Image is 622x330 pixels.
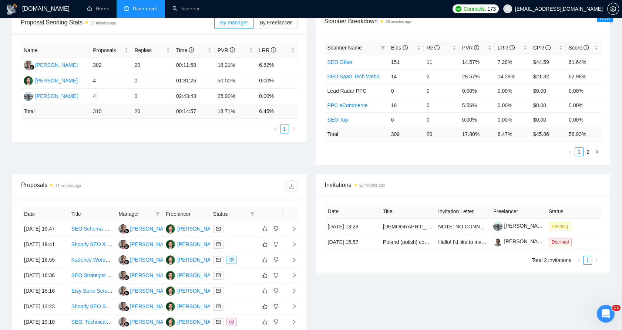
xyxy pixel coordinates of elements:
[166,256,220,262] a: MS[PERSON_NAME]
[325,204,380,219] th: Date
[289,125,298,133] button: right
[495,98,530,112] td: 0.00%
[93,46,123,54] span: Proposals
[530,84,566,98] td: $0.00
[87,6,109,12] a: homeHome
[166,225,220,231] a: MS[PERSON_NAME]
[272,255,280,264] button: dislike
[273,319,279,325] span: dislike
[90,43,131,58] th: Proposals
[600,15,610,21] span: New
[6,3,18,15] img: logo
[271,125,280,133] button: left
[272,271,280,280] button: dislike
[574,256,583,265] li: Previous Page
[173,58,215,73] td: 00:11:58
[260,302,269,311] button: like
[273,127,278,131] span: left
[68,207,116,221] th: Title
[575,148,583,156] a: 1
[215,89,256,104] td: 25.00%
[325,180,601,190] span: Invitations
[166,303,220,309] a: MS[PERSON_NAME]
[490,204,545,219] th: Freelancer
[286,180,297,192] button: download
[256,58,297,73] td: 6.62%
[566,127,601,141] td: 58.93 %
[388,127,424,141] td: 309
[166,317,175,327] img: MS
[71,257,187,263] a: Kadence WordPress Pro and SEO Expert Needed
[124,306,129,311] img: gigradar-bm.png
[273,272,279,278] span: dislike
[262,319,268,325] span: like
[505,6,510,11] span: user
[130,302,172,310] div: [PERSON_NAME]
[424,127,459,141] td: 20
[327,74,380,79] a: SEO SaaS Tech Web3
[532,256,571,265] li: Total 2 invitations
[166,288,220,293] a: MS[PERSON_NAME]
[118,317,128,327] img: WW
[495,69,530,84] td: 14.29%
[118,210,152,218] span: Manager
[24,92,33,101] img: YM
[236,3,250,16] div: Close
[222,3,236,17] button: Collapse window
[256,73,297,89] td: 0.00%
[98,254,118,268] span: disappointed reaction
[90,58,131,73] td: 302
[102,254,113,268] span: 😞
[379,42,387,53] span: filter
[568,150,572,154] span: left
[173,104,215,119] td: 00:14:57
[260,255,269,264] button: like
[71,241,186,247] a: Shopify SEO & Schema Expert for AI Optimization
[218,47,235,53] span: PVR
[56,184,81,188] time: 11 minutes ago
[124,228,129,234] img: gigradar-bm.png
[380,219,435,234] td: Native Speakers of Polish – Talent Bench for Future Managed Services Recording Projects
[216,227,221,231] span: mail
[530,55,566,69] td: $44.59
[576,258,581,263] span: left
[124,259,129,265] img: gigradar-bm.png
[130,225,172,233] div: [PERSON_NAME]
[130,240,172,248] div: [PERSON_NAME]
[427,45,440,51] span: Re
[459,69,495,84] td: 28.57%
[549,238,572,246] span: Declined
[584,147,592,156] li: 2
[24,76,33,85] img: MS
[607,6,619,12] a: setting
[177,256,220,264] div: [PERSON_NAME]
[424,69,459,84] td: 2
[325,127,388,141] td: Total
[459,127,495,141] td: 17.80 %
[24,62,78,68] a: WW[PERSON_NAME]
[166,302,175,311] img: MS
[286,242,297,247] span: right
[118,224,128,234] img: WW
[388,55,424,69] td: 151
[35,61,78,69] div: [PERSON_NAME]
[131,43,173,58] th: Replies
[612,305,621,311] span: 11
[5,3,19,17] button: go back
[533,45,551,51] span: CPR
[459,112,495,127] td: 0.00%
[118,241,172,247] a: WW[PERSON_NAME]
[495,84,530,98] td: 0.00%
[118,271,128,280] img: WW
[388,84,424,98] td: 0
[177,240,220,248] div: [PERSON_NAME]
[566,69,601,84] td: 62.98%
[216,242,221,246] span: mail
[24,61,33,70] img: WW
[325,234,380,250] td: [DATE] 15:57
[327,59,353,65] a: SEO Other
[130,271,172,279] div: [PERSON_NAME]
[327,45,362,51] span: Scanner Name
[493,237,502,246] img: c1yLN9BrpTOnMko8L4hKqfKzBu8W7JWuvlIgKOOIYXFoXMljbb3XOj8jfb_oi3neuC
[71,319,219,325] a: SEO: Technical & On-Site SEO Expert for E-Commerce Website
